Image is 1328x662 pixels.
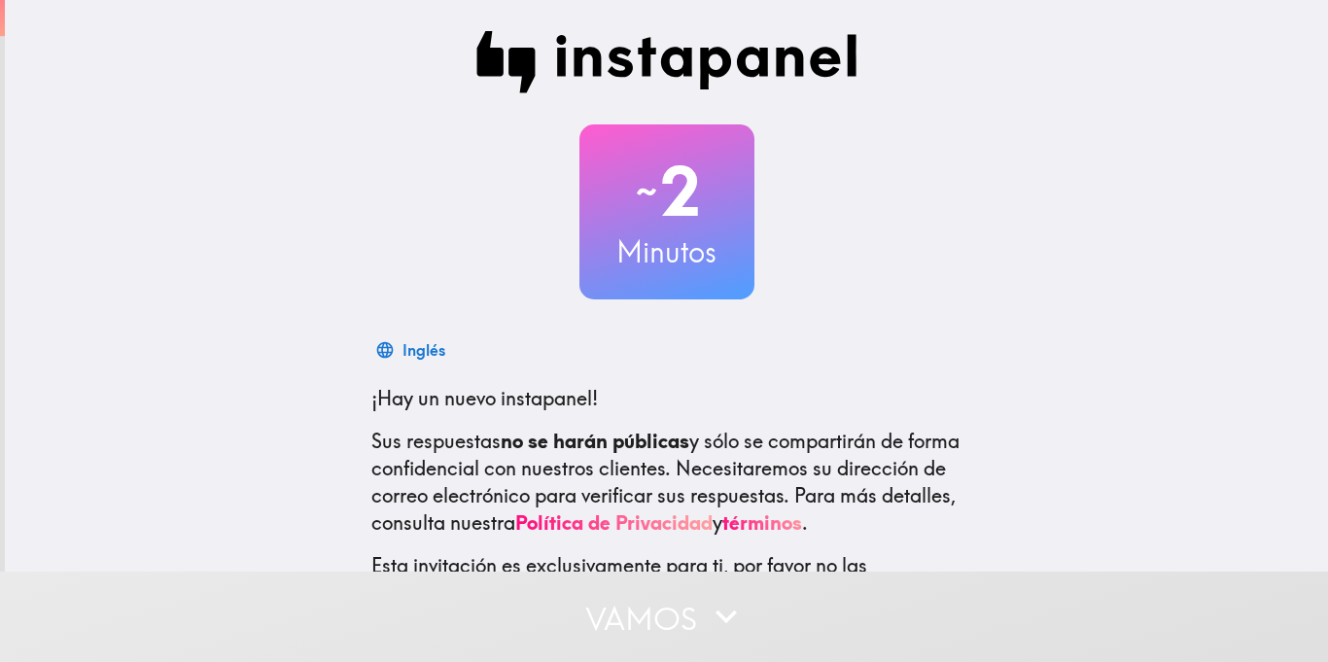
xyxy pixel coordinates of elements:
a: términos [722,510,802,535]
font: Para más detalles, consulta nuestra [371,483,956,535]
font: Sus respuestas [371,429,501,453]
font: ¡Hay un nuevo instapanel! [371,386,598,410]
font: Necesitaremos su dirección de correo electrónico para verificar sus respuestas. [371,456,946,507]
a: Política de Privacidad [515,510,713,535]
font: y sólo se compartirán de forma confidencial con nuestros clientes. [371,429,960,480]
font: Esta invitación es exclusivamente para ti, por favor no las compartas. [371,553,867,605]
font: Minutos [616,233,716,270]
font: 2 [660,150,701,232]
font: no se harán públicas [501,429,689,453]
img: Panel instantáneo [476,31,857,93]
font: ~ [633,162,660,221]
font: Inglés [402,340,445,360]
font: Vamos [585,600,697,639]
font: y [713,510,722,535]
font: . [802,510,808,535]
button: Inglés [371,331,453,369]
